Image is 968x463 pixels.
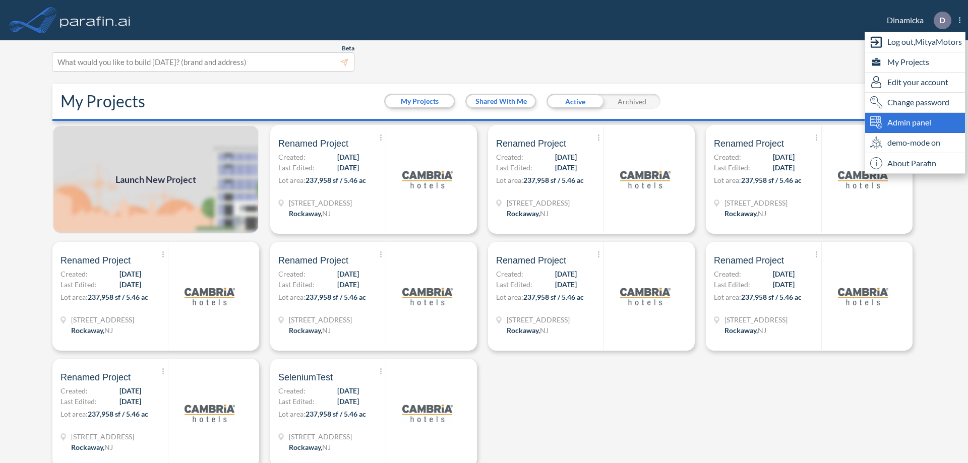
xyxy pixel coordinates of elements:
[289,325,331,336] div: Rockaway, NJ
[278,396,315,407] span: Last Edited:
[741,293,802,301] span: 237,958 sf / 5.46 ac
[887,56,929,68] span: My Projects
[71,325,113,336] div: Rockaway, NJ
[724,209,758,218] span: Rockaway ,
[278,269,306,279] span: Created:
[60,385,88,396] span: Created:
[402,154,453,205] img: logo
[60,254,131,267] span: Renamed Project
[71,314,134,325] span: 321 Mt Hope Ave
[540,209,549,218] span: NJ
[60,371,131,383] span: Renamed Project
[115,173,196,186] span: Launch New Project
[337,152,359,162] span: [DATE]
[496,176,523,184] span: Lot area:
[289,443,322,451] span: Rockaway ,
[773,269,795,279] span: [DATE]
[758,326,766,335] span: NJ
[88,293,148,301] span: 237,958 sf / 5.46 ac
[119,279,141,290] span: [DATE]
[337,162,359,173] span: [DATE]
[714,293,741,301] span: Lot area:
[496,254,566,267] span: Renamed Project
[71,443,104,451] span: Rockaway ,
[523,293,584,301] span: 237,958 sf / 5.46 ac
[278,152,306,162] span: Created:
[119,385,141,396] span: [DATE]
[865,52,965,73] div: My Projects
[773,279,795,290] span: [DATE]
[620,154,671,205] img: logo
[507,325,549,336] div: Rockaway, NJ
[870,157,882,169] span: i
[278,138,348,150] span: Renamed Project
[758,209,766,218] span: NJ
[872,12,960,29] div: Dinamicka
[289,197,352,208] span: 321 Mt Hope Ave
[58,10,133,30] img: logo
[773,162,795,173] span: [DATE]
[555,152,577,162] span: [DATE]
[278,176,306,184] span: Lot area:
[289,442,331,452] div: Rockaway, NJ
[52,125,259,234] img: add
[322,326,331,335] span: NJ
[939,16,945,25] p: D
[523,176,584,184] span: 237,958 sf / 5.46 ac
[773,152,795,162] span: [DATE]
[278,293,306,301] span: Lot area:
[555,279,577,290] span: [DATE]
[289,314,352,325] span: 321 Mt Hope Ave
[865,153,965,173] div: About Parafin
[185,388,235,438] img: logo
[467,95,535,107] button: Shared With Me
[838,154,888,205] img: logo
[278,371,333,383] span: SeleniumTest
[496,269,523,279] span: Created:
[714,176,741,184] span: Lot area:
[322,209,331,218] span: NJ
[887,157,936,169] span: About Parafin
[71,431,134,442] span: 321 Mt Hope Ave
[337,269,359,279] span: [DATE]
[119,269,141,279] span: [DATE]
[60,396,97,407] span: Last Edited:
[865,113,965,133] div: Admin panel
[714,152,741,162] span: Created:
[337,396,359,407] span: [DATE]
[322,443,331,451] span: NJ
[119,396,141,407] span: [DATE]
[547,94,603,109] div: Active
[714,162,750,173] span: Last Edited:
[555,162,577,173] span: [DATE]
[289,208,331,219] div: Rockaway, NJ
[402,388,453,438] img: logo
[289,209,322,218] span: Rockaway ,
[386,95,454,107] button: My Projects
[603,94,660,109] div: Archived
[88,410,148,418] span: 237,958 sf / 5.46 ac
[278,385,306,396] span: Created:
[289,431,352,442] span: 321 Mt Hope Ave
[60,279,97,290] span: Last Edited:
[507,209,540,218] span: Rockaway ,
[555,269,577,279] span: [DATE]
[496,293,523,301] span: Lot area:
[60,269,88,279] span: Created:
[741,176,802,184] span: 237,958 sf / 5.46 ac
[60,410,88,418] span: Lot area:
[185,271,235,321] img: logo
[289,326,322,335] span: Rockaway ,
[865,32,965,52] div: Log out
[714,254,784,267] span: Renamed Project
[724,325,766,336] div: Rockaway, NJ
[507,326,540,335] span: Rockaway ,
[724,197,788,208] span: 321 Mt Hope Ave
[306,293,366,301] span: 237,958 sf / 5.46 ac
[724,326,758,335] span: Rockaway ,
[52,125,259,234] a: Launch New Project
[337,279,359,290] span: [DATE]
[865,93,965,113] div: Change password
[724,314,788,325] span: 321 Mt Hope Ave
[714,138,784,150] span: Renamed Project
